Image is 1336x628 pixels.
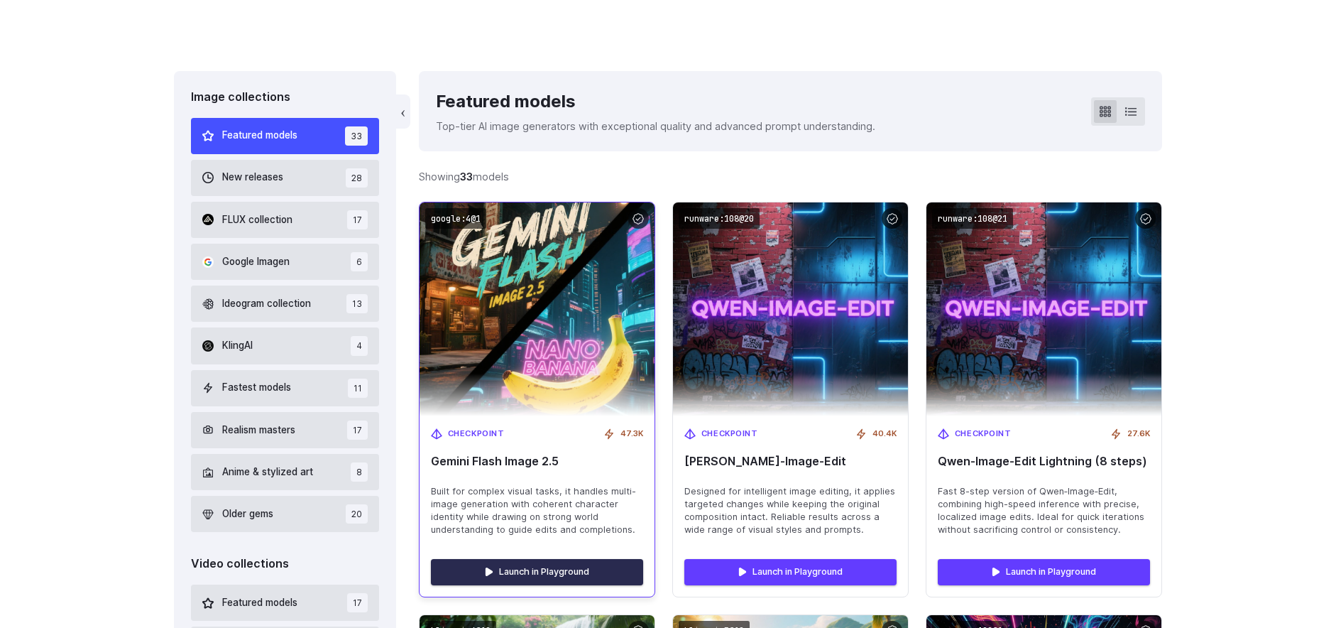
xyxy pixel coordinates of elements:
[460,170,473,183] strong: 33
[436,88,875,115] div: Featured models
[222,338,253,354] span: KlingAI
[191,202,379,238] button: FLUX collection 17
[348,379,368,398] span: 11
[346,294,368,313] span: 13
[673,202,908,416] img: Qwen‑Image‑Edit
[191,244,379,280] button: Google Imagen 6
[872,428,897,440] span: 40.4K
[191,160,379,196] button: New releases 28
[191,585,379,621] button: Featured models 17
[1127,428,1150,440] span: 27.6K
[191,555,379,573] div: Video collections
[191,118,379,154] button: Featured models 33
[222,254,290,270] span: Google Imagen
[938,485,1150,536] span: Fast 8-step version of Qwen‑Image‑Edit, combining high-speed inference with precise, localized im...
[222,296,311,312] span: Ideogram collection
[396,94,410,129] button: ‹
[351,462,368,482] span: 8
[938,559,1150,585] a: Launch in Playground
[684,485,897,536] span: Designed for intelligent image editing, it applies targeted changes while keeping the original co...
[191,286,379,322] button: Ideogram collection 13
[938,455,1150,468] span: Qwen‑Image‑Edit Lightning (8 steps)
[222,380,291,396] span: Fastest models
[407,192,666,427] img: Gemini Flash Image 2.5
[346,168,368,188] span: 28
[419,168,509,185] div: Showing models
[684,559,897,585] a: Launch in Playground
[351,336,368,355] span: 4
[222,128,297,144] span: Featured models
[347,210,368,229] span: 17
[222,465,313,480] span: Anime & stylized art
[701,428,758,440] span: Checkpoint
[191,370,379,406] button: Fastest models 11
[436,118,875,134] p: Top-tier AI image generators with exceptional quality and advanced prompt understanding.
[955,428,1012,440] span: Checkpoint
[191,412,379,448] button: Realism masters 17
[684,455,897,468] span: [PERSON_NAME]‑Image‑Edit
[345,126,368,146] span: 33
[191,496,379,532] button: Older gems 20
[425,208,486,229] code: google:4@1
[346,504,368,524] span: 20
[679,208,760,229] code: runware:108@20
[222,212,292,228] span: FLUX collection
[431,559,643,585] a: Launch in Playground
[351,252,368,271] span: 6
[222,170,283,185] span: New releases
[448,428,505,440] span: Checkpoint
[347,593,368,612] span: 17
[191,454,379,490] button: Anime & stylized art 8
[926,202,1161,416] img: Qwen‑Image‑Edit Lightning (8 steps)
[620,428,643,440] span: 47.3K
[222,595,297,611] span: Featured models
[431,485,643,536] span: Built for complex visual tasks, it handles multi-image generation with coherent character identit...
[222,507,273,522] span: Older gems
[347,421,368,440] span: 17
[932,208,1013,229] code: runware:108@21
[431,455,643,468] span: Gemini Flash Image 2.5
[191,327,379,364] button: KlingAI 4
[191,88,379,107] div: Image collections
[222,423,295,438] span: Realism masters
